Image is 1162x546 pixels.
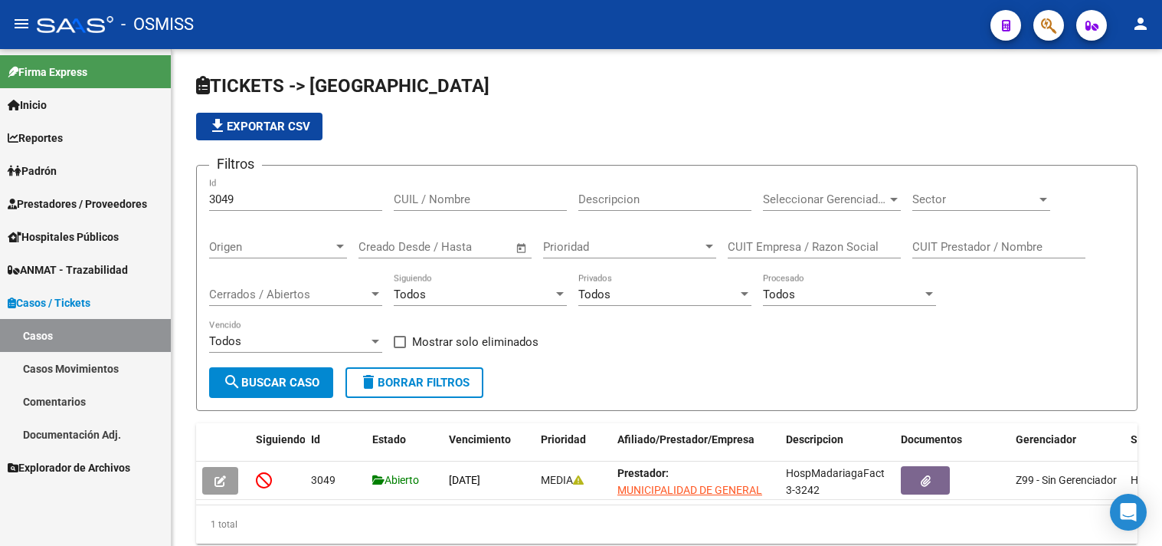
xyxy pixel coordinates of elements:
[121,8,194,41] span: - OSMISS
[209,334,241,348] span: Todos
[196,113,322,140] button: Exportar CSV
[449,433,511,446] span: Vencimiento
[912,192,1036,206] span: Sector
[763,192,887,206] span: Seleccionar Gerenciador
[311,474,336,486] span: 3049
[434,240,509,254] input: Fecha fin
[359,373,378,391] mat-icon: delete
[895,423,1010,474] datatable-header-cell: Documentos
[209,240,333,254] span: Origen
[394,288,426,301] span: Todos
[305,423,366,474] datatable-header-cell: Id
[1010,423,1124,474] datatable-header-cell: Gerenciador
[449,474,480,486] span: [DATE]
[513,239,531,257] button: Open calendar
[617,433,754,446] span: Afiliado/Prestador/Empresa
[611,423,780,474] datatable-header-cell: Afiliado/Prestador/Empresa
[8,163,57,179] span: Padrón
[8,459,130,476] span: Explorador de Archivos
[372,433,406,446] span: Estado
[541,433,586,446] span: Prioridad
[196,505,1137,544] div: 1 total
[223,376,319,390] span: Buscar Caso
[412,333,538,351] span: Mostrar solo eliminados
[780,423,895,474] datatable-header-cell: Descripcion
[1016,474,1117,486] span: Z99 - Sin Gerenciador
[8,229,119,245] span: Hospitales Públicos
[366,423,443,474] datatable-header-cell: Estado
[8,294,90,311] span: Casos / Tickets
[8,261,128,278] span: ANMAT - Trazabilidad
[443,423,535,474] datatable-header-cell: Vencimiento
[535,423,611,474] datatable-header-cell: Prioridad
[8,196,147,212] span: Prestadores / Proveedores
[543,240,702,254] span: Prioridad
[223,373,241,391] mat-icon: search
[1110,494,1147,531] div: Open Intercom Messenger
[345,367,483,398] button: Borrar Filtros
[1016,433,1076,446] span: Gerenciador
[8,130,63,146] span: Reportes
[372,474,419,486] span: Abierto
[359,376,470,390] span: Borrar Filtros
[208,117,227,135] mat-icon: file_download
[208,120,310,133] span: Exportar CSV
[12,15,31,33] mat-icon: menu
[1131,15,1150,33] mat-icon: person
[358,240,421,254] input: Fecha inicio
[541,474,584,486] span: MEDIA
[578,288,610,301] span: Todos
[8,97,47,113] span: Inicio
[250,423,305,474] datatable-header-cell: Siguiendo
[209,288,368,301] span: Cerrados / Abiertos
[209,153,262,175] h3: Filtros
[617,484,762,514] span: MUNICIPALIDAD DE GENERAL [PERSON_NAME]
[196,75,489,97] span: TICKETS -> [GEOGRAPHIC_DATA]
[786,433,843,446] span: Descripcion
[8,64,87,81] span: Firma Express
[617,467,669,479] strong: Prestador:
[209,367,333,398] button: Buscar Caso
[901,433,962,446] span: Documentos
[256,433,306,446] span: Siguiendo
[763,288,795,301] span: Todos
[311,433,320,446] span: Id
[786,467,885,497] span: HospMadariagaFact 3-3242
